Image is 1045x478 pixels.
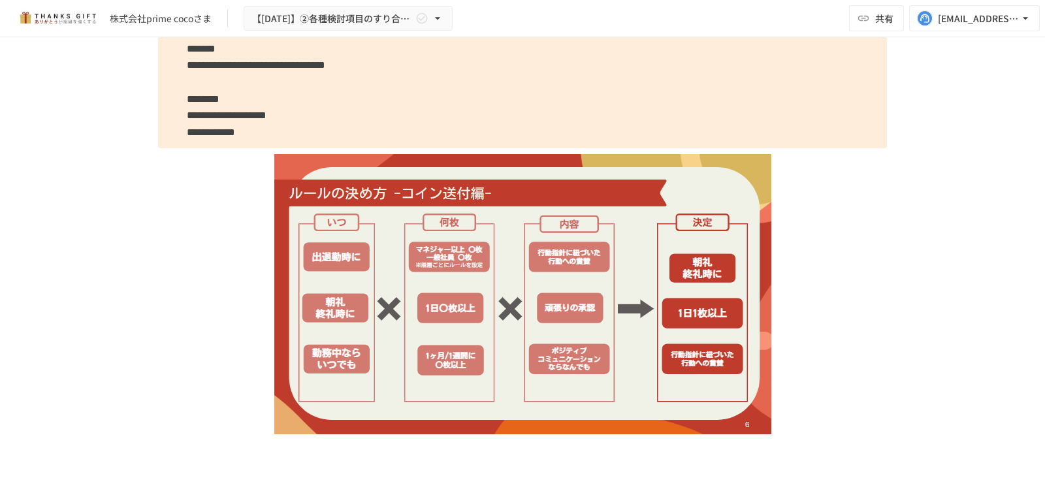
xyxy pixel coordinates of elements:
[252,10,413,27] span: 【[DATE]】②各種検討項目のすり合わせ/ THANKS GIFTキックオフMTG
[875,11,893,25] span: 共有
[938,10,1019,27] div: [EMAIL_ADDRESS][DOMAIN_NAME]
[244,6,453,31] button: 【[DATE]】②各種検討項目のすり合わせ/ THANKS GIFTキックオフMTG
[16,8,99,29] img: mMP1OxWUAhQbsRWCurg7vIHe5HqDpP7qZo7fRoNLXQh
[849,5,904,31] button: 共有
[909,5,1040,31] button: [EMAIL_ADDRESS][DOMAIN_NAME]
[110,12,212,25] div: 株式会社prime cocoさま
[274,154,771,434] img: tvbe5RGifGWLDTA2919aBe31x0xAfghJyURXUW5FsUq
